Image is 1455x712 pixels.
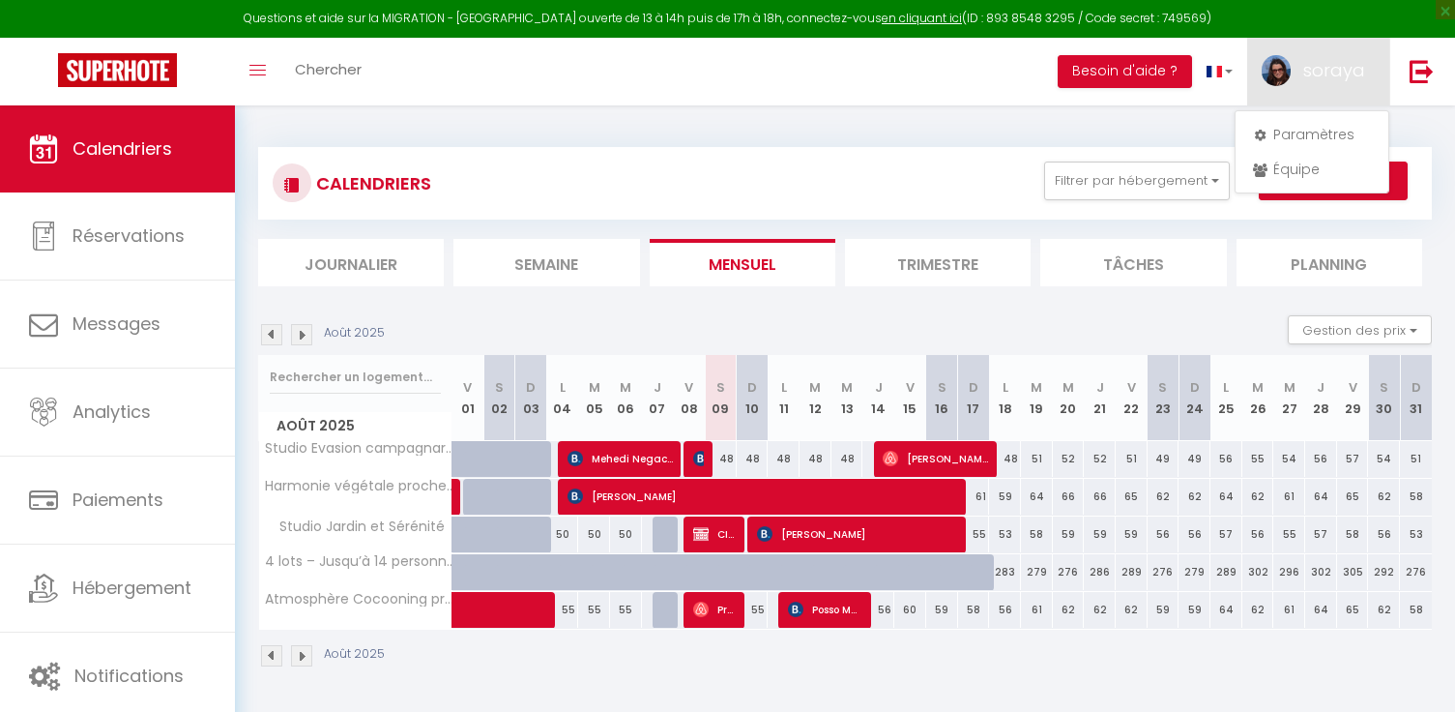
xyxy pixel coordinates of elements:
[809,378,821,397] abbr: M
[1210,355,1242,441] th: 25
[882,10,962,26] a: en cliquant ici
[1337,441,1369,477] div: 57
[262,441,455,456] span: Studio Evasion campagnarde
[589,378,600,397] abbr: M
[1380,378,1388,397] abbr: S
[1411,378,1421,397] abbr: D
[452,355,484,441] th: 01
[1148,355,1179,441] th: 23
[894,592,926,628] div: 60
[578,517,610,552] div: 50
[1303,58,1365,82] span: soraya
[280,38,376,105] a: Chercher
[1116,517,1148,552] div: 59
[1368,554,1400,590] div: 292
[515,355,547,441] th: 03
[1284,378,1295,397] abbr: M
[1084,355,1116,441] th: 21
[1179,592,1210,628] div: 59
[73,223,185,248] span: Réservations
[906,378,915,397] abbr: V
[841,378,853,397] abbr: M
[1179,517,1210,552] div: 56
[262,517,450,538] span: Studio Jardin et Sérénité
[1053,355,1085,441] th: 20
[800,441,831,477] div: 48
[958,517,990,552] div: 55
[58,53,177,87] img: Super Booking
[73,311,160,336] span: Messages
[654,378,661,397] abbr: J
[311,162,431,205] h3: CALENDRIERS
[526,378,536,397] abbr: D
[1305,554,1337,590] div: 302
[560,378,566,397] abbr: L
[1053,517,1085,552] div: 59
[1223,378,1229,397] abbr: L
[1242,554,1274,590] div: 302
[1179,554,1210,590] div: 279
[1237,239,1422,286] li: Planning
[1252,378,1264,397] abbr: M
[610,592,642,628] div: 55
[845,239,1031,286] li: Trimestre
[1262,55,1291,86] img: ...
[650,239,835,286] li: Mensuel
[483,355,515,441] th: 02
[1305,517,1337,552] div: 57
[693,591,736,628] span: Prénom Said
[862,592,894,628] div: 56
[262,479,455,493] span: Harmonie végétale proche de Eurexpo/GroupamaStadium
[262,554,455,569] span: 4 lots – Jusqu’à 14 personnes - parking - jardin
[716,378,725,397] abbr: S
[1210,441,1242,477] div: 56
[73,488,163,512] span: Paiements
[610,355,642,441] th: 06
[1179,441,1210,477] div: 49
[926,592,958,628] div: 59
[684,378,693,397] abbr: V
[453,239,639,286] li: Semaine
[693,516,736,552] span: CITYCABLE Negache
[1053,441,1085,477] div: 52
[1116,441,1148,477] div: 51
[1148,554,1179,590] div: 276
[958,479,990,515] div: 61
[1305,479,1337,515] div: 64
[737,355,769,441] th: 10
[567,440,674,477] span: Mehedi Negache
[259,412,451,440] span: Août 2025
[620,378,631,397] abbr: M
[1240,118,1383,151] a: Paramètres
[1190,378,1200,397] abbr: D
[1084,554,1116,590] div: 286
[1242,479,1274,515] div: 62
[495,378,504,397] abbr: S
[788,591,862,628] span: Posso Marcel
[1179,355,1210,441] th: 24
[1179,479,1210,515] div: 62
[926,355,958,441] th: 16
[1021,592,1053,628] div: 61
[1337,479,1369,515] div: 65
[258,239,444,286] li: Journalier
[1053,592,1085,628] div: 62
[1240,153,1383,186] a: Équipe
[737,592,769,628] div: 55
[73,136,172,161] span: Calendriers
[1242,592,1274,628] div: 62
[1349,378,1357,397] abbr: V
[1210,592,1242,628] div: 64
[1273,479,1305,515] div: 61
[1400,355,1432,441] th: 31
[1021,355,1053,441] th: 19
[547,517,579,552] div: 50
[1273,355,1305,441] th: 27
[1400,441,1432,477] div: 51
[1021,441,1053,477] div: 51
[958,592,990,628] div: 58
[547,355,579,441] th: 04
[578,355,610,441] th: 05
[1305,355,1337,441] th: 28
[989,554,1021,590] div: 283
